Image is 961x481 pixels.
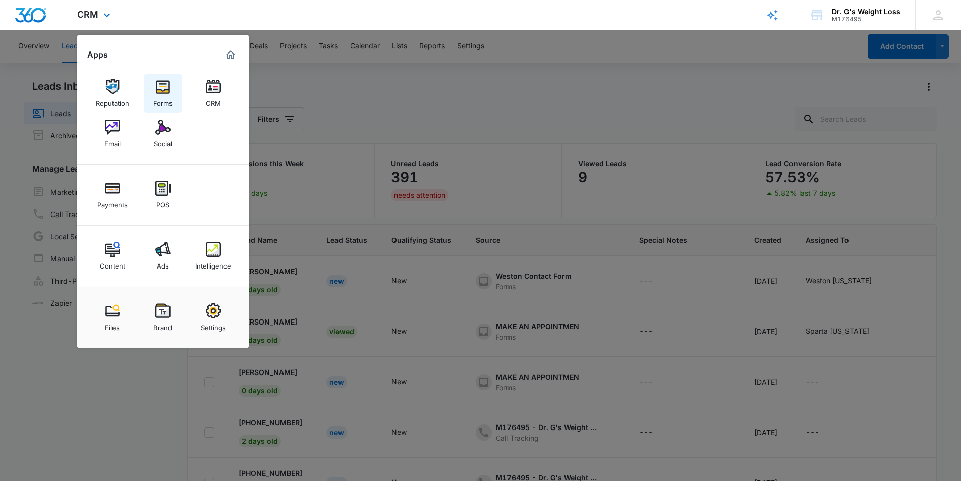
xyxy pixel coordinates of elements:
div: Settings [201,318,226,332]
a: Content [93,237,132,275]
div: Payments [97,196,128,209]
a: Reputation [93,74,132,113]
a: Forms [144,74,182,113]
div: account name [832,8,900,16]
a: Marketing 360® Dashboard [222,47,239,63]
div: Reputation [96,94,129,108]
div: CRM [206,94,221,108]
a: Brand [144,298,182,337]
a: POS [144,176,182,214]
div: POS [156,196,169,209]
a: Ads [144,237,182,275]
div: Email [104,135,121,148]
div: Brand [153,318,172,332]
span: CRM [77,9,98,20]
a: Files [93,298,132,337]
div: Intelligence [195,257,231,270]
a: Settings [194,298,233,337]
div: account id [832,16,900,23]
div: Content [100,257,125,270]
a: Payments [93,176,132,214]
div: Ads [157,257,169,270]
h2: Apps [87,50,108,60]
a: CRM [194,74,233,113]
a: Intelligence [194,237,233,275]
div: Social [154,135,172,148]
a: Social [144,115,182,153]
div: Forms [153,94,173,108]
a: Email [93,115,132,153]
div: Files [105,318,120,332]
